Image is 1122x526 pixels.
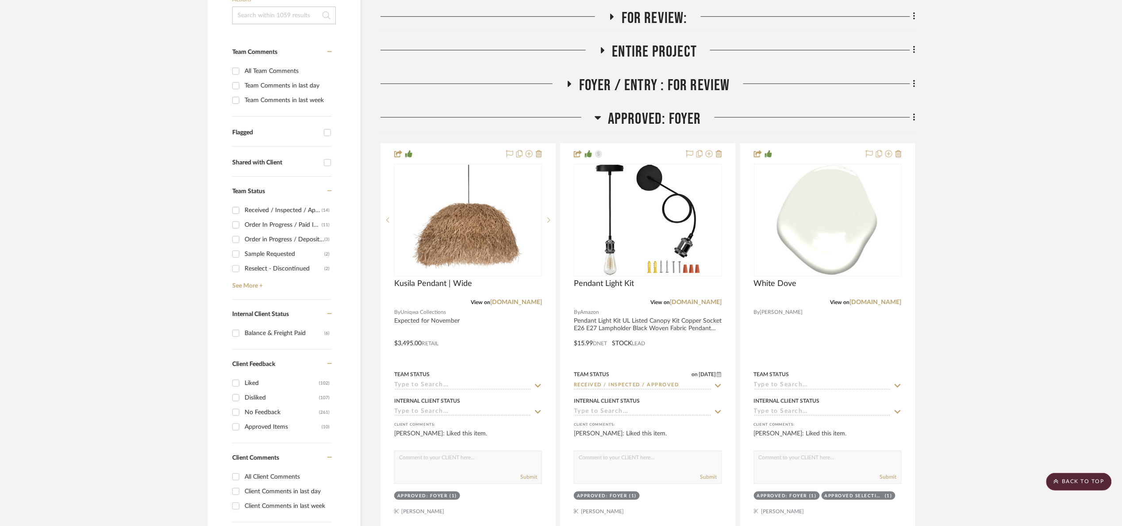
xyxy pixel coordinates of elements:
[574,308,580,316] span: By
[760,308,803,316] span: [PERSON_NAME]
[245,218,322,232] div: Order In Progress / Paid In Full w/ Freight, No Balance due
[245,233,324,247] div: Order in Progress / Deposit Paid / Balance due
[596,165,700,275] img: Pendant Light Kit
[322,420,330,434] div: (10)
[754,408,891,416] input: Type to Search…
[885,493,892,499] div: (1)
[520,473,537,481] button: Submit
[232,361,275,367] span: Client Feedback
[245,93,330,107] div: Team Comments in last week
[400,308,446,316] span: Uniqwa Collections
[394,308,400,316] span: By
[612,42,697,61] span: Entire Project
[754,370,789,378] div: Team Status
[245,203,322,217] div: Received / Inspected / Approved
[394,279,472,289] span: Kusila Pendant | Wide
[245,470,330,484] div: All Client Comments
[754,279,797,289] span: White Dove
[830,300,850,305] span: View on
[245,64,330,78] div: All Team Comments
[397,493,448,499] div: Approved: Foyer
[574,370,609,378] div: Team Status
[579,76,730,95] span: Foyer / Entry : For Review
[324,247,330,261] div: (2)
[394,381,531,390] input: Type to Search…
[692,372,698,377] span: on
[450,493,457,499] div: (1)
[471,300,490,305] span: View on
[1046,473,1112,491] scroll-to-top-button: BACK TO TOP
[319,376,330,390] div: (102)
[574,381,711,390] input: Type to Search…
[245,79,330,93] div: Team Comments in last day
[772,165,883,275] img: White Dove
[413,165,523,275] img: Kusila Pendant | Wide
[319,391,330,405] div: (107)
[754,308,760,316] span: By
[232,129,319,137] div: Flagged
[394,370,430,378] div: Team Status
[574,397,640,405] div: Internal Client Status
[232,49,277,55] span: Team Comments
[622,9,688,28] span: For Review:
[324,326,330,340] div: (6)
[754,429,902,447] div: [PERSON_NAME]: Liked this item.
[232,159,319,167] div: Shared with Client
[322,203,330,217] div: (14)
[574,429,722,447] div: [PERSON_NAME]: Liked this item.
[580,308,599,316] span: Amazon
[850,299,902,305] a: [DOMAIN_NAME]
[574,279,634,289] span: Pendant Light Kit
[757,493,807,499] div: Approved: Foyer
[319,405,330,419] div: (261)
[651,300,670,305] span: View on
[394,429,542,447] div: [PERSON_NAME]: Liked this item.
[232,188,265,194] span: Team Status
[232,7,336,24] input: Search within 1059 results
[232,455,279,461] span: Client Comments
[574,408,711,416] input: Type to Search…
[809,493,817,499] div: (1)
[825,493,883,499] div: Approved Selections : Kitchen/Dining/Living
[245,326,324,340] div: Balance & Freight Paid
[232,311,289,317] span: Internal Client Status
[670,299,722,305] a: [DOMAIN_NAME]
[630,493,637,499] div: (1)
[754,381,891,390] input: Type to Search…
[700,473,717,481] button: Submit
[698,371,717,377] span: [DATE]
[322,218,330,232] div: (11)
[490,299,542,305] a: [DOMAIN_NAME]
[245,376,319,390] div: Liked
[245,405,319,419] div: No Feedback
[880,473,897,481] button: Submit
[577,493,627,499] div: Approved: Foyer
[245,391,319,405] div: Disliked
[608,110,701,129] span: Approved: Foyer
[754,397,820,405] div: Internal Client Status
[245,420,322,434] div: Approved Items
[245,484,330,499] div: Client Comments in last day
[395,164,542,276] div: 0
[230,276,332,290] a: See More +
[324,233,330,247] div: (3)
[245,247,324,261] div: Sample Requested
[245,499,330,513] div: Client Comments in last week
[394,397,460,405] div: Internal Client Status
[754,164,901,276] div: 0
[324,262,330,276] div: (2)
[394,408,531,416] input: Type to Search…
[245,262,324,276] div: Reselect - Discontinued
